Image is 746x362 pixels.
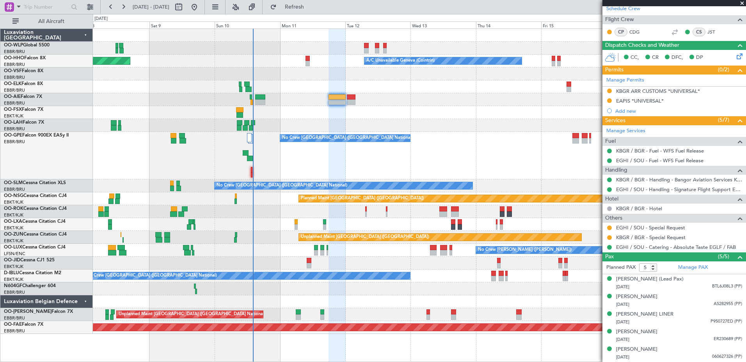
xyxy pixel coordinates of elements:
[4,258,55,263] a: OO-JIDCessna CJ1 525
[4,120,23,125] span: OO-LAH
[712,353,742,360] span: 060627326 (PP)
[605,41,679,50] span: Dispatch Checks and Weather
[606,76,644,84] a: Manage Permits
[605,116,625,125] span: Services
[4,271,19,275] span: D-IBLU
[605,252,614,261] span: Pax
[24,1,69,13] input: Trip Number
[4,225,23,231] a: EBKT/KJK
[4,139,25,145] a: EBBR/BRU
[652,54,659,62] span: CR
[4,107,43,112] a: OO-FSXFalcon 7X
[4,69,22,73] span: OO-VSF
[616,354,629,360] span: [DATE]
[217,180,347,192] div: No Crew [GEOGRAPHIC_DATA] ([GEOGRAPHIC_DATA] National)
[4,206,67,211] a: OO-ROKCessna Citation CJ4
[4,126,25,132] a: EBBR/BRU
[4,56,46,60] a: OO-HHOFalcon 8X
[4,113,23,119] a: EBKT/KJK
[119,309,265,320] div: Unplanned Maint [GEOGRAPHIC_DATA] ([GEOGRAPHIC_DATA] National)
[345,21,410,28] div: Tue 12
[616,293,657,301] div: [PERSON_NAME]
[4,181,23,185] span: OO-SLM
[4,43,23,48] span: OO-WLP
[266,1,313,13] button: Refresh
[616,176,742,183] a: KBGR / BGR - Handling - Bangor Aviation Services KBGR / BGR
[4,322,43,327] a: OO-FAEFalcon 7X
[606,264,636,271] label: Planned PAX
[4,238,23,244] a: EBKT/KJK
[616,205,662,212] a: KBGR / BGR - Hotel
[4,277,23,282] a: EBKT/KJK
[4,69,43,73] a: OO-VSFFalcon 8X
[714,301,742,307] span: AS282955 (PP)
[4,212,23,218] a: EBKT/KJK
[4,107,22,112] span: OO-FSX
[616,284,629,290] span: [DATE]
[20,19,82,24] span: All Aircraft
[4,82,43,86] a: OO-ELKFalcon 8X
[605,214,622,223] span: Others
[616,275,684,283] div: [PERSON_NAME] (Lead Pax)
[84,21,149,28] div: Fri 8
[616,98,664,104] div: EAPIS *UNIVERSAL*
[4,264,23,270] a: EBKT/KJK
[616,328,657,336] div: [PERSON_NAME]
[541,21,606,28] div: Fri 15
[718,252,729,261] span: (5/5)
[4,100,25,106] a: EBBR/BRU
[605,15,634,24] span: Flight Crew
[631,54,639,62] span: CC,
[696,54,703,62] span: DP
[606,127,645,135] a: Manage Services
[4,206,23,211] span: OO-ROK
[605,166,627,175] span: Handling
[133,4,169,11] span: [DATE] - [DATE]
[280,21,345,28] div: Mon 11
[4,284,22,288] span: N604GF
[9,15,85,28] button: All Aircraft
[629,28,647,35] a: CDG
[616,244,736,250] a: EGHI / SOU - Catering - Absolute Taste EGLF / FAB
[4,315,25,321] a: EBBR/BRU
[4,289,25,295] a: EBBR/BRU
[616,234,686,241] a: KBGR / BGR - Special Request
[605,137,616,146] span: Fuel
[478,244,572,256] div: No Crew [PERSON_NAME] ([PERSON_NAME])
[4,322,22,327] span: OO-FAE
[4,219,66,224] a: OO-LXACessna Citation CJ4
[4,309,73,314] a: OO-[PERSON_NAME]Falcon 7X
[615,28,627,36] div: CP
[4,186,25,192] a: EBBR/BRU
[215,21,280,28] div: Sun 10
[616,157,703,164] a: EGHI / SOU - Fuel - WFS Fuel Release
[616,337,629,342] span: [DATE]
[712,283,742,290] span: BTL6J08L3 (PP)
[606,5,640,13] a: Schedule Crew
[4,82,21,86] span: OO-ELK
[4,258,20,263] span: OO-JID
[4,251,25,257] a: LFSN/ENC
[714,336,742,342] span: ER230689 (PP)
[4,245,22,250] span: OO-LUX
[4,133,22,138] span: OO-GPE
[278,4,311,10] span: Refresh
[616,88,700,94] div: KBGR ARR CUSTOMS *UNIVERSAL*
[616,346,657,353] div: [PERSON_NAME]
[615,108,742,114] div: Add new
[693,28,705,36] div: CS
[4,62,25,67] a: EBBR/BRU
[282,132,413,144] div: No Crew [GEOGRAPHIC_DATA] ([GEOGRAPHIC_DATA] National)
[671,54,683,62] span: DFC,
[718,116,729,124] span: (5/7)
[616,302,629,307] span: [DATE]
[4,120,44,125] a: OO-LAHFalcon 7X
[366,55,435,67] div: A/C Unavailable Geneva (Cointrin)
[4,94,21,99] span: OO-AIE
[4,245,66,250] a: OO-LUXCessna Citation CJ4
[4,193,23,198] span: OO-NSG
[4,181,66,185] a: OO-SLMCessna Citation XLS
[678,264,708,271] a: Manage PAX
[4,284,56,288] a: N604GFChallenger 604
[707,28,725,35] a: JST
